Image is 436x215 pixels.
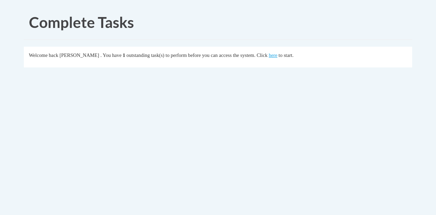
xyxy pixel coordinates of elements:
span: 1 [123,52,125,58]
span: outstanding task(s) to perform before you can access the system. Click [126,52,267,58]
span: Welcome back [29,52,58,58]
span: [PERSON_NAME] [60,52,99,58]
a: here [269,52,277,58]
span: . You have [100,52,122,58]
span: to start. [279,52,294,58]
span: Complete Tasks [29,13,134,31]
